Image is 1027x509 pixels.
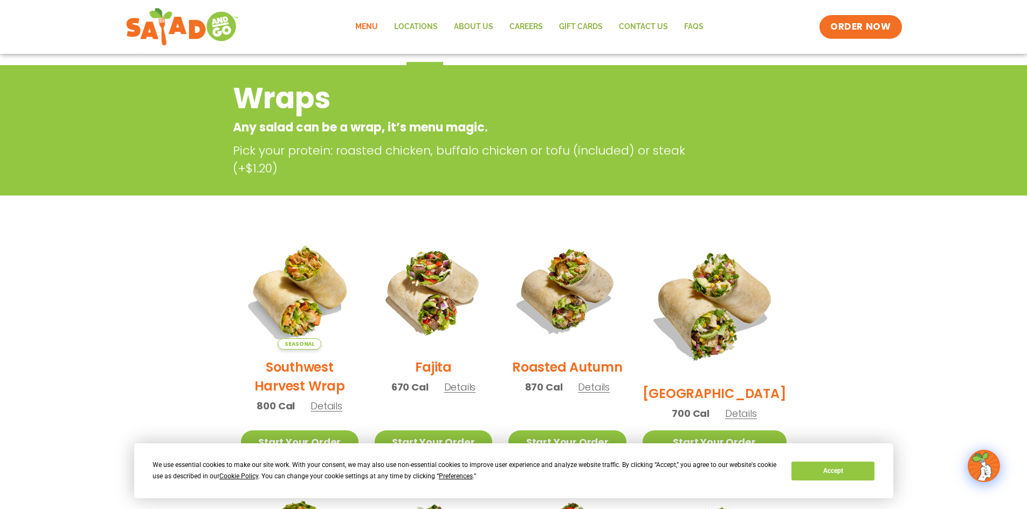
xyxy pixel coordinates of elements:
[241,430,359,454] a: Start Your Order
[233,142,713,177] p: Pick your protein: roasted chicken, buffalo chicken or tofu (included) or steak (+$1.20)
[257,399,295,413] span: 800 Cal
[415,358,452,376] h2: Fajita
[508,232,626,350] img: Product photo for Roasted Autumn Wrap
[446,15,501,39] a: About Us
[375,430,492,454] a: Start Your Order
[643,384,787,403] h2: [GEOGRAPHIC_DATA]
[578,380,610,394] span: Details
[508,430,626,454] a: Start Your Order
[643,232,787,376] img: Product photo for BBQ Ranch Wrap
[676,15,712,39] a: FAQs
[512,358,623,376] h2: Roasted Autumn
[672,406,709,421] span: 700 Cal
[969,451,999,481] img: wpChatIcon
[386,15,446,39] a: Locations
[375,232,492,350] img: Product photo for Fajita Wrap
[830,20,891,33] span: ORDER NOW
[819,15,901,39] a: ORDER NOW
[311,399,342,413] span: Details
[501,15,551,39] a: Careers
[611,15,676,39] a: Contact Us
[643,430,787,454] a: Start Your Order
[241,358,359,395] h2: Southwest Harvest Wrap
[233,76,708,120] h2: Wraps
[219,472,258,480] span: Cookie Policy
[391,380,429,394] span: 670 Cal
[126,5,239,48] img: new-SAG-logo-768×292
[134,443,893,498] div: Cookie Consent Prompt
[551,15,611,39] a: GIFT CARDS
[791,462,874,480] button: Accept
[444,380,476,394] span: Details
[153,459,778,482] div: We use essential cookies to make our site work. With your consent, we may also use non-essential ...
[241,232,359,350] img: Product photo for Southwest Harvest Wrap
[233,118,708,136] p: Any salad can be a wrap, it’s menu magic.
[725,407,757,420] span: Details
[347,15,386,39] a: Menu
[439,472,473,480] span: Preferences
[278,338,321,350] span: Seasonal
[347,15,712,39] nav: Menu
[525,380,563,394] span: 870 Cal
